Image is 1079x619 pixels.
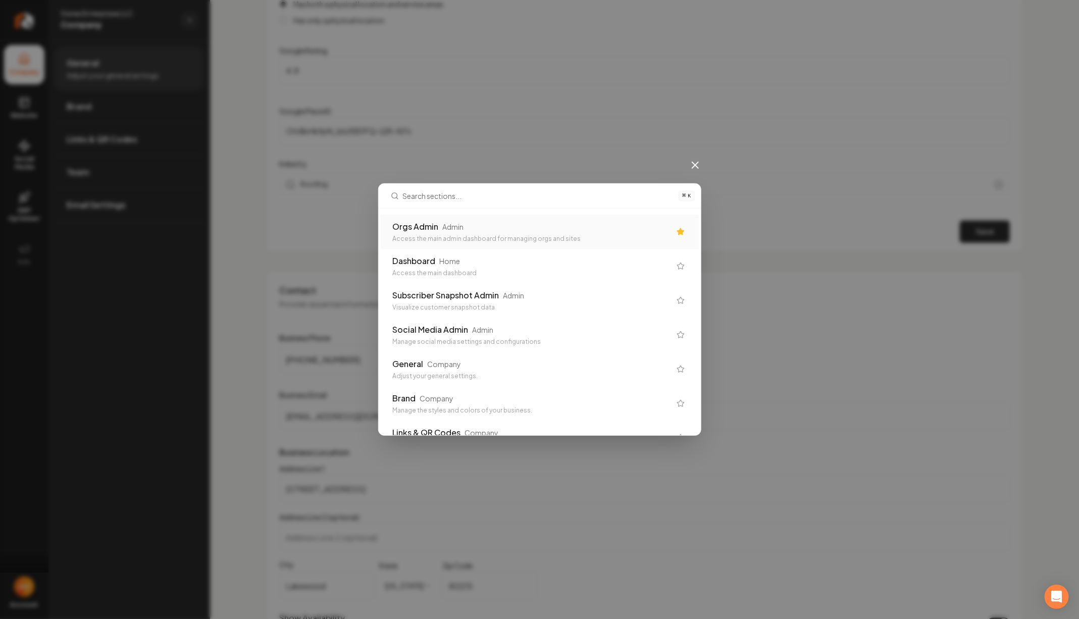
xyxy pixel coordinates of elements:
div: Admin [503,290,525,300]
div: Adjust your general settings. [393,372,671,380]
div: Admin [473,325,494,335]
div: Company [465,428,499,438]
input: Search sections... [403,184,673,208]
div: Orgs Admin [393,221,439,233]
div: Subscriber Snapshot Admin [393,289,499,301]
div: Links & QR Codes [393,427,461,439]
div: Company [420,393,454,403]
div: Manage social media settings and configurations [393,338,671,346]
div: Brand [393,392,416,404]
div: Home [440,256,460,266]
div: Company [428,359,461,369]
div: Dashboard [393,255,436,267]
div: Admin [443,222,464,232]
div: Access the main admin dashboard for managing orgs and sites [393,235,671,243]
div: Social Media Admin [393,324,469,336]
div: Search sections... [379,209,701,435]
div: Open Intercom Messenger [1045,585,1069,609]
div: Manage the styles and colors of your business. [393,406,671,415]
div: Access the main dashboard [393,269,671,277]
div: General [393,358,424,370]
div: Visualize customer snapshot data [393,303,671,312]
